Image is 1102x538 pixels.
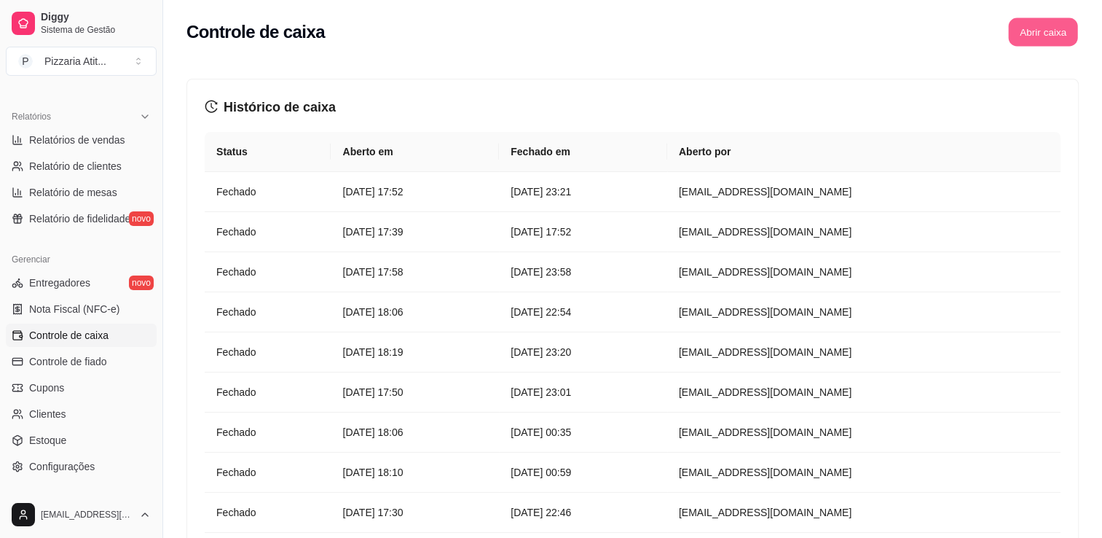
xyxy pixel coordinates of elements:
[511,424,656,440] article: [DATE] 00:35
[342,384,487,400] article: [DATE] 17:50
[29,276,90,290] span: Entregadores
[6,324,157,347] a: Controle de caixa
[216,304,319,320] article: Fechado
[667,332,1060,373] td: [EMAIL_ADDRESS][DOMAIN_NAME]
[29,354,107,369] span: Controle de fiado
[511,264,656,280] article: [DATE] 23:58
[667,493,1060,533] td: [EMAIL_ADDRESS][DOMAIN_NAME]
[29,159,122,174] span: Relatório de clientes
[29,133,125,147] span: Relatórios de vendas
[44,54,106,69] div: Pizzaria Atit ...
[216,384,319,400] article: Fechado
[511,384,656,400] article: [DATE] 23:01
[6,155,157,178] a: Relatório de clientes
[6,429,157,452] a: Estoque
[6,497,157,532] button: [EMAIL_ADDRESS][DOMAIN_NAME]
[29,407,66,421] span: Clientes
[216,184,319,200] article: Fechado
[205,100,218,113] span: history
[342,304,487,320] article: [DATE] 18:06
[41,509,133,521] span: [EMAIL_ADDRESS][DOMAIN_NAME]
[6,376,157,399] a: Cupons
[342,264,487,280] article: [DATE] 17:58
[6,297,157,321] a: Nota Fiscal (NFC-e)
[6,271,157,295] a: Entregadoresnovo
[667,252,1060,292] td: [EMAIL_ADDRESS][DOMAIN_NAME]
[342,344,487,360] article: [DATE] 18:19
[342,224,487,240] article: [DATE] 17:39
[6,128,157,152] a: Relatórios de vendas
[667,373,1060,413] td: [EMAIL_ADDRESS][DOMAIN_NAME]
[6,455,157,478] a: Configurações
[342,464,487,480] article: [DATE] 18:10
[511,504,656,521] article: [DATE] 22:46
[216,344,319,360] article: Fechado
[342,184,487,200] article: [DATE] 17:52
[667,172,1060,212] td: [EMAIL_ADDRESS][DOMAIN_NAME]
[499,132,667,172] th: Fechado em
[41,24,151,36] span: Sistema de Gestão
[511,344,656,360] article: [DATE] 23:20
[12,111,51,122] span: Relatórios
[6,402,157,426] a: Clientes
[29,185,117,200] span: Relatório de mesas
[29,211,130,226] span: Relatório de fidelidade
[667,292,1060,332] td: [EMAIL_ADDRESS][DOMAIN_NAME]
[29,381,64,395] span: Cupons
[216,424,319,440] article: Fechado
[29,459,95,474] span: Configurações
[342,424,487,440] article: [DATE] 18:06
[667,212,1060,252] td: [EMAIL_ADDRESS][DOMAIN_NAME]
[511,184,656,200] article: [DATE] 23:21
[205,97,1060,117] h3: Histórico de caixa
[342,504,487,521] article: [DATE] 17:30
[29,433,66,448] span: Estoque
[216,264,319,280] article: Fechado
[18,54,33,69] span: P
[6,207,157,230] a: Relatório de fidelidadenovo
[6,181,157,204] a: Relatório de mesas
[6,248,157,271] div: Gerenciar
[511,224,656,240] article: [DATE] 17:52
[29,302,119,316] span: Nota Fiscal (NFC-e)
[29,328,109,343] span: Controle de caixa
[186,20,325,44] h2: Controle de caixa
[6,350,157,373] a: Controle de fiado
[667,413,1060,453] td: [EMAIL_ADDRESS][DOMAIN_NAME]
[1008,18,1077,47] button: Abrir caixa
[6,47,157,76] button: Select a team
[216,224,319,240] article: Fechado
[331,132,499,172] th: Aberto em
[511,464,656,480] article: [DATE] 00:59
[216,504,319,521] article: Fechado
[667,453,1060,493] td: [EMAIL_ADDRESS][DOMAIN_NAME]
[205,132,331,172] th: Status
[6,6,157,41] a: DiggySistema de Gestão
[41,11,151,24] span: Diggy
[667,132,1060,172] th: Aberto por
[511,304,656,320] article: [DATE] 22:54
[216,464,319,480] article: Fechado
